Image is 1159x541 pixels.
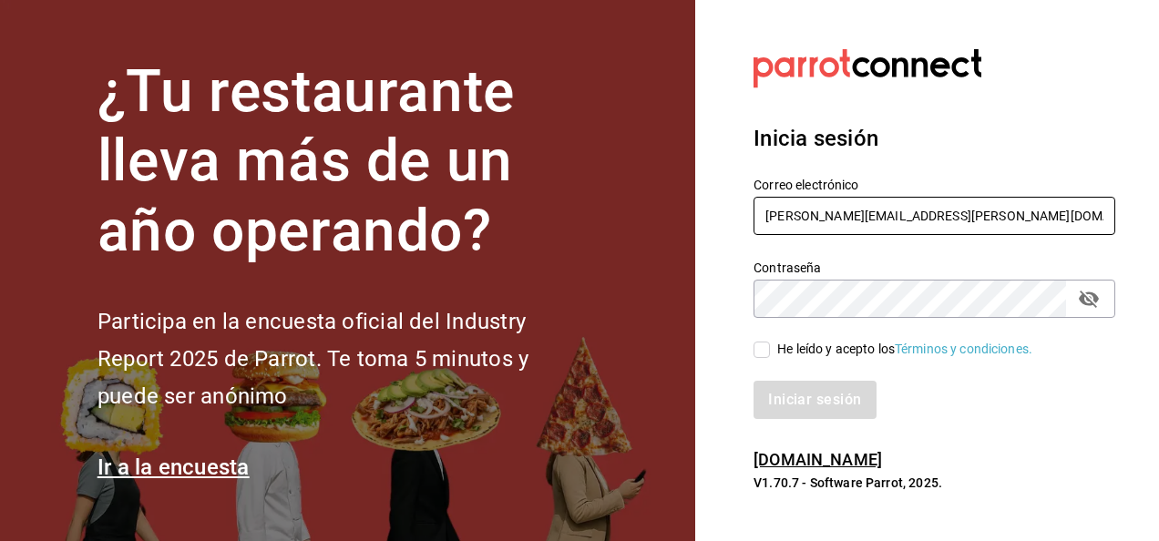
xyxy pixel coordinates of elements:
[754,178,1115,190] label: Correo electrónico
[754,474,1115,492] p: V1.70.7 - Software Parrot, 2025.
[754,122,1115,155] h3: Inicia sesión
[754,197,1115,235] input: Ingresa tu correo electrónico
[754,450,882,469] a: [DOMAIN_NAME]
[97,303,590,414] h2: Participa en la encuesta oficial del Industry Report 2025 de Parrot. Te toma 5 minutos y puede se...
[777,340,1032,359] div: He leído y acepto los
[1073,283,1104,314] button: Campo de contraseña
[895,342,1032,356] a: Términos y condiciones.
[754,260,1115,273] label: Contraseña
[97,57,590,267] h1: ¿Tu restaurante lleva más de un año operando?
[97,454,250,480] a: Ir a la encuesta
